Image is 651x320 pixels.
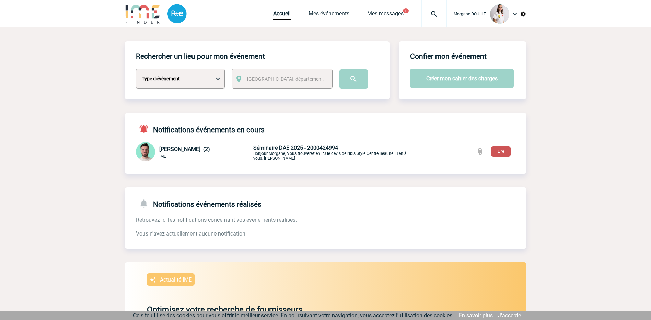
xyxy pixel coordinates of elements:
[136,142,252,163] div: Conversation privée : Client - Agence
[136,230,245,237] span: Vous n'avez actuellement aucune notification
[136,198,261,208] h4: Notifications événements réalisés
[403,8,409,13] button: 1
[486,148,516,154] a: Lire
[410,69,514,88] button: Créer mon cahier des charges
[133,312,454,319] span: Ce site utilise des cookies pour vous offrir le meilleur service. En poursuivant votre navigation...
[136,52,265,60] h4: Rechercher un lieu pour mon événement
[139,198,153,208] img: notifications-24-px-g.png
[498,312,521,319] a: J'accepte
[339,69,368,89] input: Submit
[459,312,493,319] a: En savoir plus
[253,145,415,161] p: Bonjour Morgane, Vous trouverez en PJ le devis de l'Ibis Style Centre Beaune. Bien à vous, [PERSO...
[139,124,153,134] img: notifications-active-24-px-r.png
[159,146,210,152] span: [PERSON_NAME] (2)
[136,149,415,155] a: [PERSON_NAME] (2) IME Séminaire DAE 2025 - 2000424994Bonjour Morgane, Vous trouverez en PJ le dev...
[125,4,161,24] img: IME-Finder
[136,124,265,134] h4: Notifications événements en cours
[367,10,404,20] a: Mes messages
[410,52,487,60] h4: Confier mon événement
[309,10,349,20] a: Mes événements
[491,146,511,157] button: Lire
[136,142,155,161] img: 121547-2.png
[136,217,297,223] span: Retrouvez ici les notifications concernant vos évenements réalisés.
[490,4,509,24] img: 130205-0.jpg
[273,10,291,20] a: Accueil
[253,145,338,151] span: Séminaire DAE 2025 - 2000424994
[160,276,192,283] p: Actualité IME
[159,154,166,159] span: IME
[454,12,486,16] span: Morgane DOULLE
[247,76,342,82] span: [GEOGRAPHIC_DATA], département, région...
